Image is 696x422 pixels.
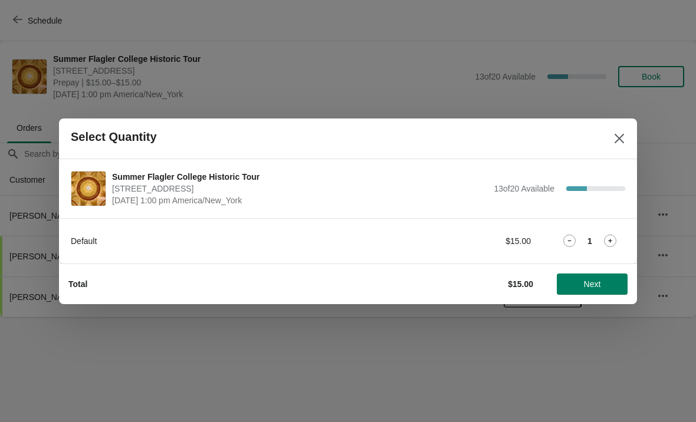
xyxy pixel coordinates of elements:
[112,183,488,194] span: [STREET_ADDRESS]
[68,279,87,289] strong: Total
[71,235,398,247] div: Default
[71,172,106,206] img: Summer Flagler College Historic Tour | 74 King Street, St. Augustine, FL, USA | August 10 | 1:00 ...
[609,128,630,149] button: Close
[494,184,554,193] span: 13 of 20 Available
[71,130,157,144] h2: Select Quantity
[557,273,628,295] button: Next
[584,279,601,289] span: Next
[112,194,488,206] span: [DATE] 1:00 pm America/New_York
[508,279,533,289] strong: $15.00
[587,235,592,247] strong: 1
[112,171,488,183] span: Summer Flagler College Historic Tour
[422,235,531,247] div: $15.00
